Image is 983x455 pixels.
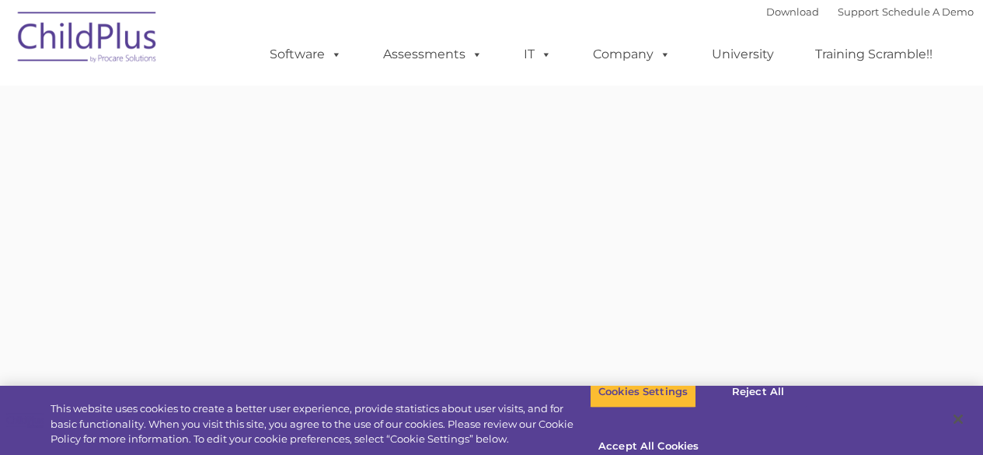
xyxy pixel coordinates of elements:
[766,5,819,18] a: Download
[838,5,879,18] a: Support
[696,39,790,70] a: University
[709,376,807,408] button: Reject All
[51,401,590,447] div: This website uses cookies to create a better user experience, provide statistics about user visit...
[800,39,948,70] a: Training Scramble!!
[508,39,567,70] a: IT
[577,39,686,70] a: Company
[10,1,166,79] img: ChildPlus by Procare Solutions
[368,39,498,70] a: Assessments
[882,5,974,18] a: Schedule A Demo
[766,5,974,18] font: |
[254,39,357,70] a: Software
[941,402,975,436] button: Close
[590,376,696,408] button: Cookies Settings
